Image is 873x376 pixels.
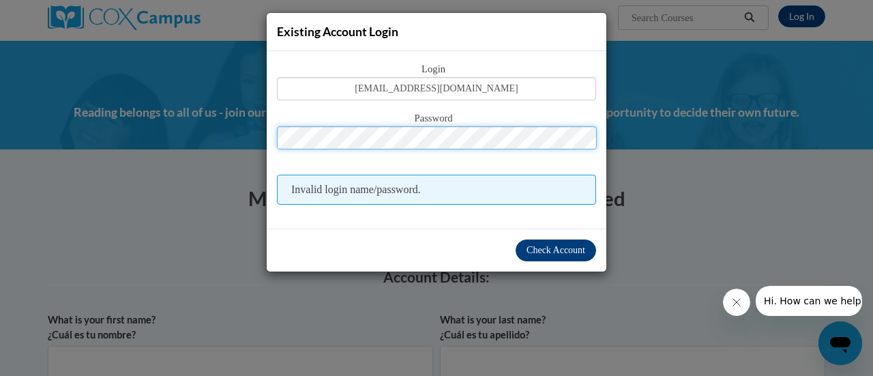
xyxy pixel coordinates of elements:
iframe: Close message [723,289,750,316]
span: Existing Account Login [277,25,398,39]
span: Check Account [527,245,585,255]
span: Invalid login name/password. [277,175,596,205]
button: Check Account [516,240,596,261]
span: Hi. How can we help? [8,10,110,20]
span: Login [277,62,596,77]
iframe: Message from company [756,286,862,316]
span: Password [277,111,596,126]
